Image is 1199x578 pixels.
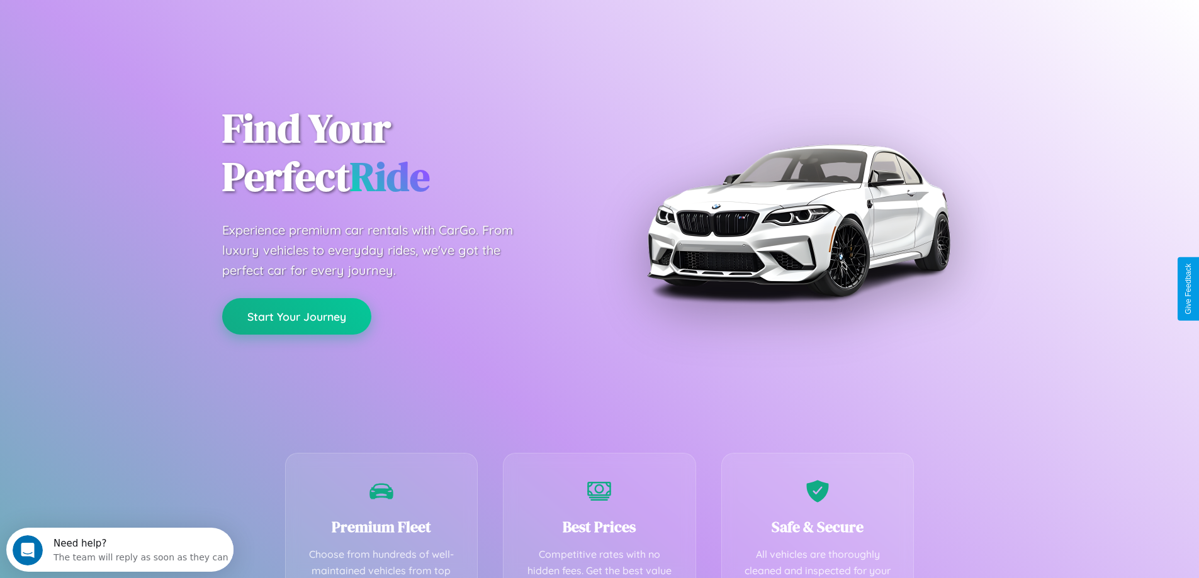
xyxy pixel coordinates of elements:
span: Ride [350,149,430,204]
h1: Find Your Perfect [222,104,581,201]
iframe: Intercom live chat [13,535,43,565]
h3: Premium Fleet [305,516,459,537]
button: Start Your Journey [222,298,371,335]
p: Experience premium car rentals with CarGo. From luxury vehicles to everyday rides, we've got the ... [222,220,537,281]
div: Give Feedback [1184,264,1193,314]
h3: Best Prices [522,516,677,537]
div: Open Intercom Messenger [5,5,234,40]
div: Need help? [47,11,222,21]
h3: Safe & Secure [741,516,895,537]
iframe: Intercom live chat discovery launcher [6,528,234,572]
div: The team will reply as soon as they can [47,21,222,34]
img: Premium BMW car rental vehicle [641,63,955,377]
